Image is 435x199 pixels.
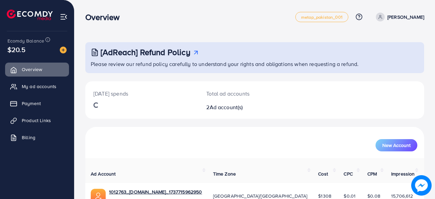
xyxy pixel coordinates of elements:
[85,12,125,22] h3: Overview
[391,170,415,177] span: Impression
[7,10,53,20] img: logo
[101,47,190,57] h3: [AdReach] Refund Policy
[210,103,243,111] span: Ad account(s)
[206,104,275,111] h2: 2
[109,188,202,195] a: 1012763_[DOMAIN_NAME]_1737715962950
[5,114,69,127] a: Product Links
[22,83,56,90] span: My ad accounts
[60,13,68,21] img: menu
[5,80,69,93] a: My ad accounts
[22,117,51,124] span: Product Links
[22,100,41,107] span: Payment
[22,66,42,73] span: Overview
[60,47,67,53] img: image
[206,89,275,98] p: Total ad accounts
[387,13,424,21] p: [PERSON_NAME]
[344,170,352,177] span: CPC
[367,170,377,177] span: CPM
[376,139,417,151] button: New Account
[295,12,348,22] a: metap_pakistan_001
[7,37,44,44] span: Ecomdy Balance
[22,134,35,141] span: Billing
[93,89,190,98] p: [DATE] spends
[213,170,236,177] span: Time Zone
[91,60,420,68] p: Please review our refund policy carefully to understand your rights and obligations when requesti...
[382,143,411,148] span: New Account
[91,170,116,177] span: Ad Account
[5,131,69,144] a: Billing
[373,13,424,21] a: [PERSON_NAME]
[7,45,25,54] span: $20.5
[301,15,343,19] span: metap_pakistan_001
[5,97,69,110] a: Payment
[411,175,432,196] img: image
[318,170,328,177] span: Cost
[5,63,69,76] a: Overview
